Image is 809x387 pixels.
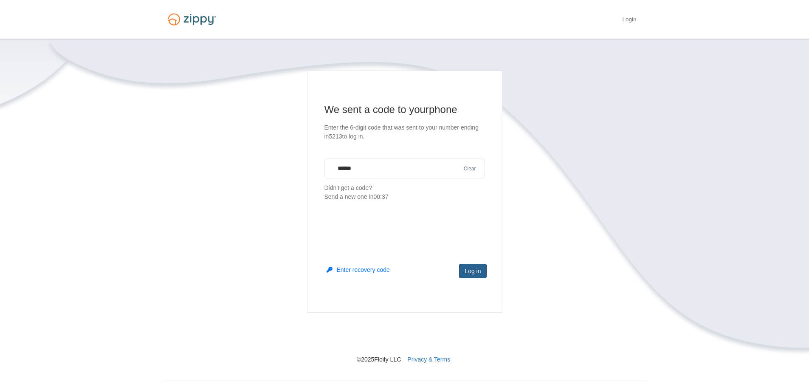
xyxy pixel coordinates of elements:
[327,266,390,274] button: Enter recovery code
[459,264,486,278] button: Log in
[461,165,479,173] button: Clear
[324,123,485,141] p: Enter the 6-digit code that was sent to your number ending in 5213 to log in.
[324,184,485,201] p: Didn't get a code?
[324,103,485,116] h1: We sent a code to your phone
[622,16,636,25] a: Login
[163,313,647,364] nav: © 2025 Floify LLC
[324,192,485,201] div: Send a new one in 00:37
[407,356,450,363] a: Privacy & Terms
[163,9,221,29] img: Logo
